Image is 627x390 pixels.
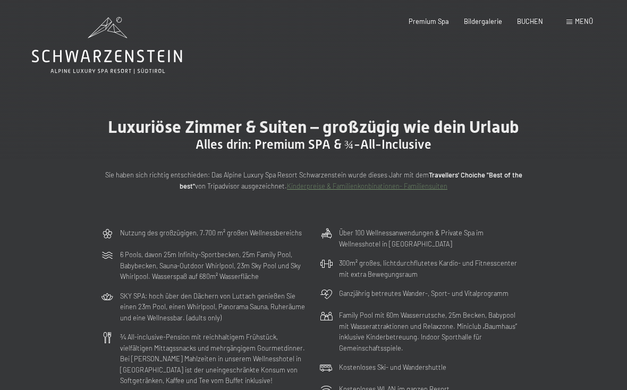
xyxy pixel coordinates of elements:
span: Alles drin: Premium SPA & ¾-All-Inclusive [196,137,431,152]
span: Luxuriöse Zimmer & Suiten – großzügig wie dein Urlaub [108,117,519,137]
p: 300m² großes, lichtdurchflutetes Kardio- und Fitnesscenter mit extra Bewegungsraum [339,258,526,279]
p: Sie haben sich richtig entschieden: Das Alpine Luxury Spa Resort Schwarzenstein wurde dieses Jahr... [101,169,526,191]
p: SKY SPA: hoch über den Dächern von Luttach genießen Sie einen 23m Pool, einen Whirlpool, Panorama... [120,291,307,323]
a: BUCHEN [517,17,543,26]
a: Kinderpreise & Familienkonbinationen- Familiensuiten [287,182,447,190]
a: Premium Spa [409,17,449,26]
p: Ganzjährig betreutes Wander-, Sport- und Vitalprogramm [339,288,509,299]
p: Nutzung des großzügigen, 7.700 m² großen Wellnessbereichs [120,227,302,238]
p: 6 Pools, davon 25m Infinity-Sportbecken, 25m Family Pool, Babybecken, Sauna-Outdoor Whirlpool, 23... [120,249,307,282]
span: Menü [575,17,593,26]
p: Über 100 Wellnessanwendungen & Private Spa im Wellnesshotel in [GEOGRAPHIC_DATA] [339,227,526,249]
p: Family Pool mit 60m Wasserrutsche, 25m Becken, Babypool mit Wasserattraktionen und Relaxzone. Min... [339,310,526,353]
p: Kostenloses Ski- und Wandershuttle [339,362,446,372]
a: Bildergalerie [464,17,502,26]
strong: Travellers' Choiche "Best of the best" [180,171,522,190]
p: ¾ All-inclusive-Pension mit reichhaltigem Frühstück, vielfältigen Mittagssnacks und mehrgängigem ... [120,332,307,386]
